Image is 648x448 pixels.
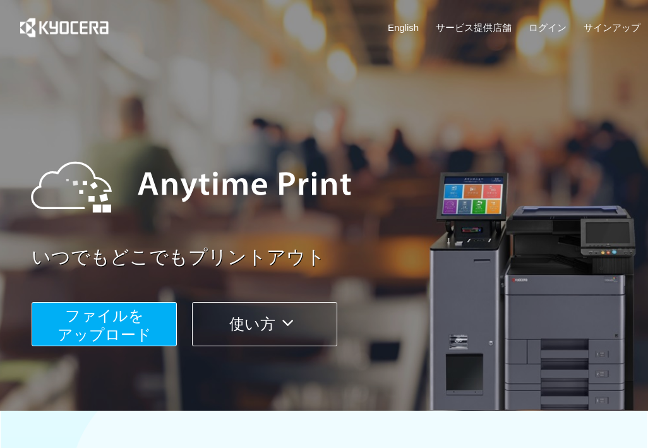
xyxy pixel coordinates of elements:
a: English [388,21,419,34]
a: いつでもどこでもプリントアウト [32,244,648,271]
span: ファイルを ​​アップロード [57,307,152,343]
button: ファイルを​​アップロード [32,302,177,346]
button: 使い方 [192,302,337,346]
a: サインアップ [584,21,640,34]
a: ログイン [529,21,567,34]
a: サービス提供店舗 [436,21,512,34]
